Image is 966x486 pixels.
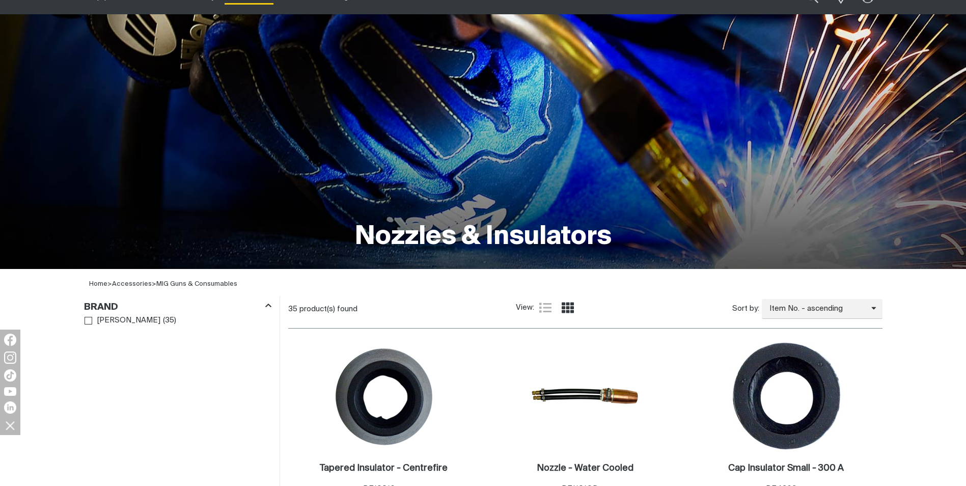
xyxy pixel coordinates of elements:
[89,281,107,287] a: Home
[112,281,156,287] span: >
[537,464,633,473] h2: Nozzle - Water Cooled
[4,401,16,414] img: LinkedIn
[732,342,841,451] img: Cap Insulator Small - 300 A
[320,464,448,473] h2: Tapered Insulator - Centrefire
[516,302,534,314] span: View:
[537,463,633,474] a: Nozzle - Water Cooled
[329,342,438,451] img: Tapered Insulator - Centrefire
[84,302,118,313] h3: Brand
[97,315,160,327] span: [PERSON_NAME]
[732,303,759,315] span: Sort by:
[355,221,612,254] h1: Nozzles & Insulators
[4,334,16,346] img: Facebook
[4,352,16,364] img: Instagram
[163,315,176,327] span: ( 35 )
[85,314,161,328] a: [PERSON_NAME]
[762,303,871,315] span: Item No. - ascending
[156,281,237,287] a: MIG Guns & Consumables
[728,463,844,474] a: Cap Insulator Small - 300 A
[539,302,551,314] a: List view
[4,369,16,382] img: TikTok
[2,417,19,434] img: hide socials
[84,300,271,313] div: Brand
[320,463,448,474] a: Tapered Insulator - Centrefire
[107,281,112,287] span: >
[288,304,516,314] div: 35
[112,281,152,287] a: Accessories
[531,342,640,451] img: Nozzle - Water Cooled
[84,296,271,328] aside: Filters
[299,305,357,313] span: product(s) found
[4,387,16,396] img: YouTube
[728,464,844,473] h2: Cap Insulator Small - 300 A
[288,296,882,322] section: Product list controls
[85,314,271,328] ul: Brand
